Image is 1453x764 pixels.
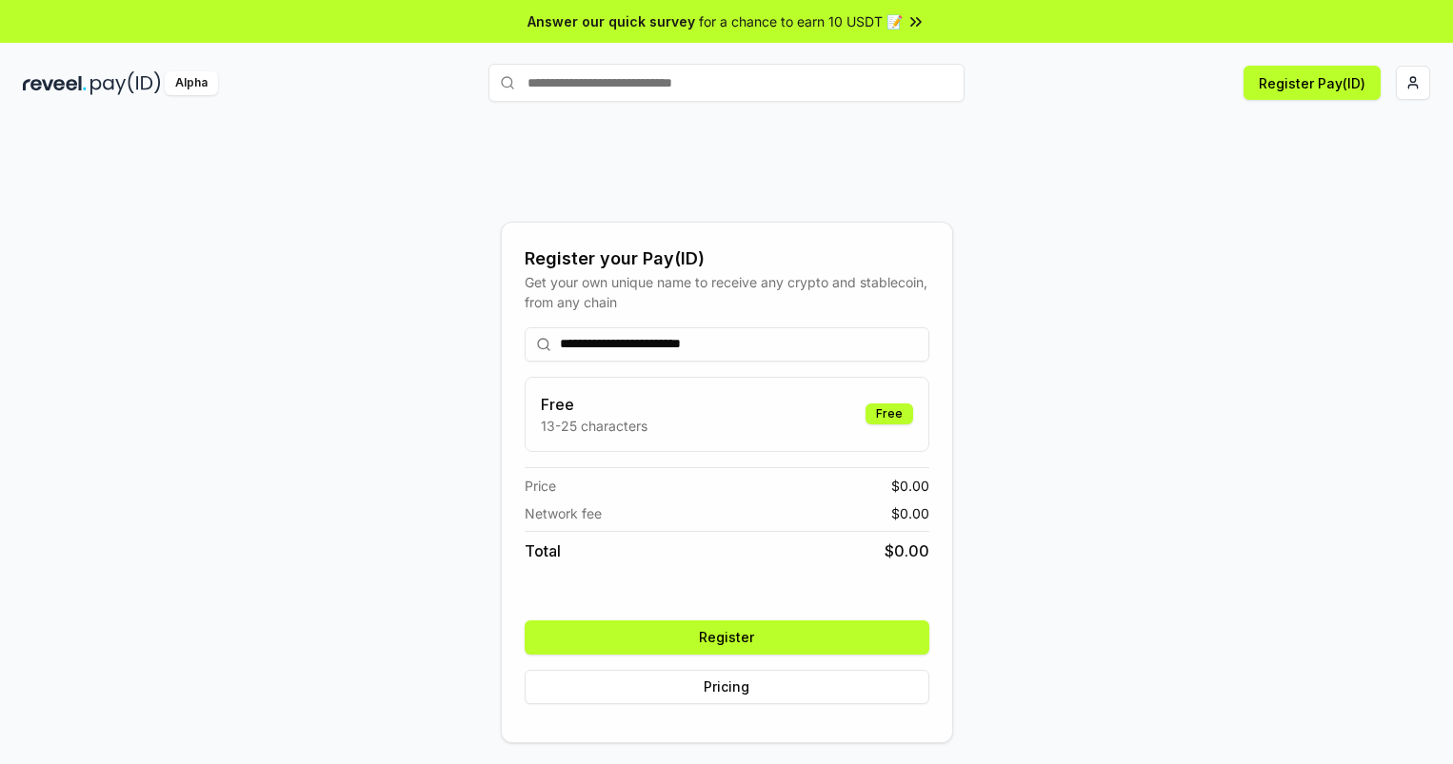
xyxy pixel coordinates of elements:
[525,476,556,496] span: Price
[525,670,929,704] button: Pricing
[541,416,647,436] p: 13-25 characters
[525,620,929,655] button: Register
[1244,66,1381,100] button: Register Pay(ID)
[885,539,929,562] span: $ 0.00
[866,403,913,424] div: Free
[891,503,929,523] span: $ 0.00
[90,71,161,95] img: pay_id
[891,476,929,496] span: $ 0.00
[527,11,695,31] span: Answer our quick survey
[525,539,561,562] span: Total
[525,272,929,312] div: Get your own unique name to receive any crypto and stablecoin, from any chain
[541,393,647,416] h3: Free
[23,71,87,95] img: reveel_dark
[699,11,903,31] span: for a chance to earn 10 USDT 📝
[525,503,602,523] span: Network fee
[525,245,929,272] div: Register your Pay(ID)
[165,71,218,95] div: Alpha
